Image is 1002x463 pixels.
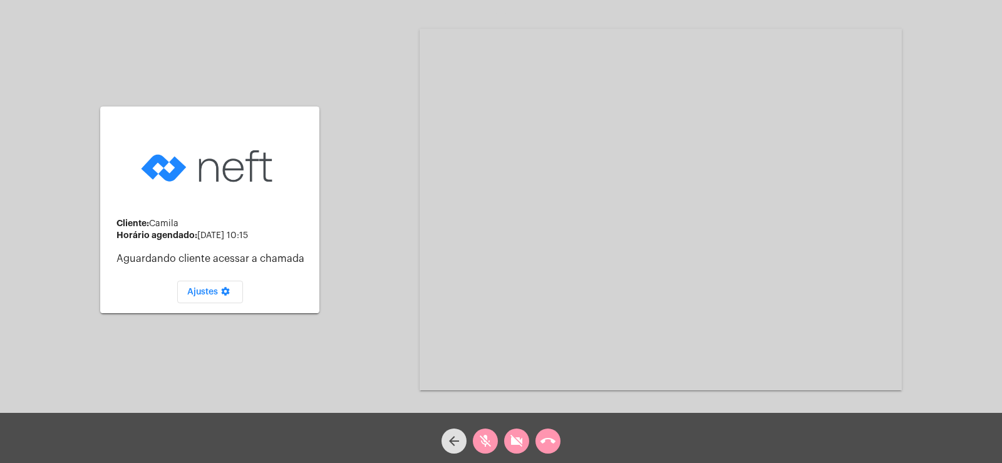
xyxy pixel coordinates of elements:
[138,130,282,202] img: logo-neft-novo-2.png
[177,281,243,303] button: Ajustes
[116,231,197,239] strong: Horário agendado:
[447,434,462,449] mat-icon: arrow_back
[116,219,149,227] strong: Cliente:
[509,434,524,449] mat-icon: videocam_off
[540,434,555,449] mat-icon: call_end
[116,231,309,241] div: [DATE] 10:15
[218,286,233,301] mat-icon: settings
[478,434,493,449] mat-icon: mic_off
[116,253,309,264] p: Aguardando cliente acessar a chamada
[116,219,309,229] div: Camila
[187,288,233,296] span: Ajustes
